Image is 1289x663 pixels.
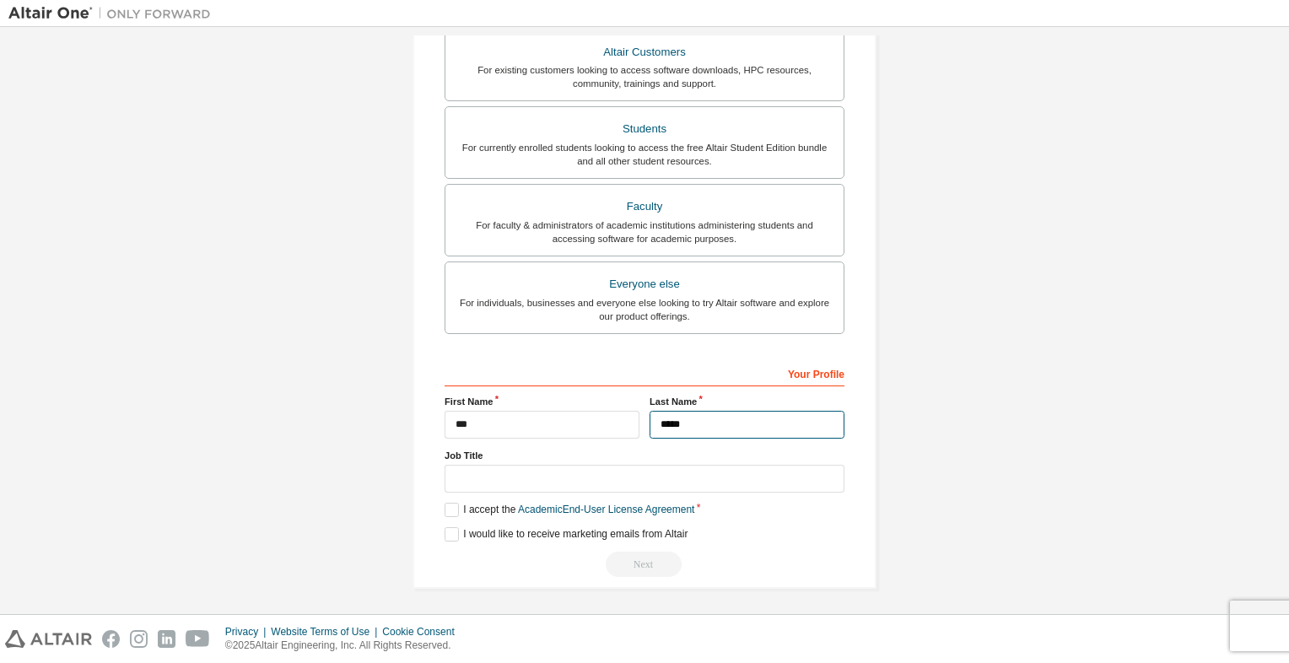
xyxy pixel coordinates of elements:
[158,630,175,648] img: linkedin.svg
[445,527,688,542] label: I would like to receive marketing emails from Altair
[186,630,210,648] img: youtube.svg
[445,449,844,462] label: Job Title
[445,503,694,517] label: I accept the
[456,272,833,296] div: Everyone else
[456,195,833,218] div: Faculty
[456,40,833,64] div: Altair Customers
[225,639,465,653] p: © 2025 Altair Engineering, Inc. All Rights Reserved.
[518,504,694,515] a: Academic End-User License Agreement
[130,630,148,648] img: instagram.svg
[456,63,833,90] div: For existing customers looking to access software downloads, HPC resources, community, trainings ...
[445,395,639,408] label: First Name
[456,117,833,141] div: Students
[225,625,271,639] div: Privacy
[650,395,844,408] label: Last Name
[445,552,844,577] div: Read and acccept EULA to continue
[456,141,833,168] div: For currently enrolled students looking to access the free Altair Student Edition bundle and all ...
[271,625,382,639] div: Website Terms of Use
[445,359,844,386] div: Your Profile
[8,5,219,22] img: Altair One
[5,630,92,648] img: altair_logo.svg
[382,625,464,639] div: Cookie Consent
[102,630,120,648] img: facebook.svg
[456,218,833,245] div: For faculty & administrators of academic institutions administering students and accessing softwa...
[456,296,833,323] div: For individuals, businesses and everyone else looking to try Altair software and explore our prod...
